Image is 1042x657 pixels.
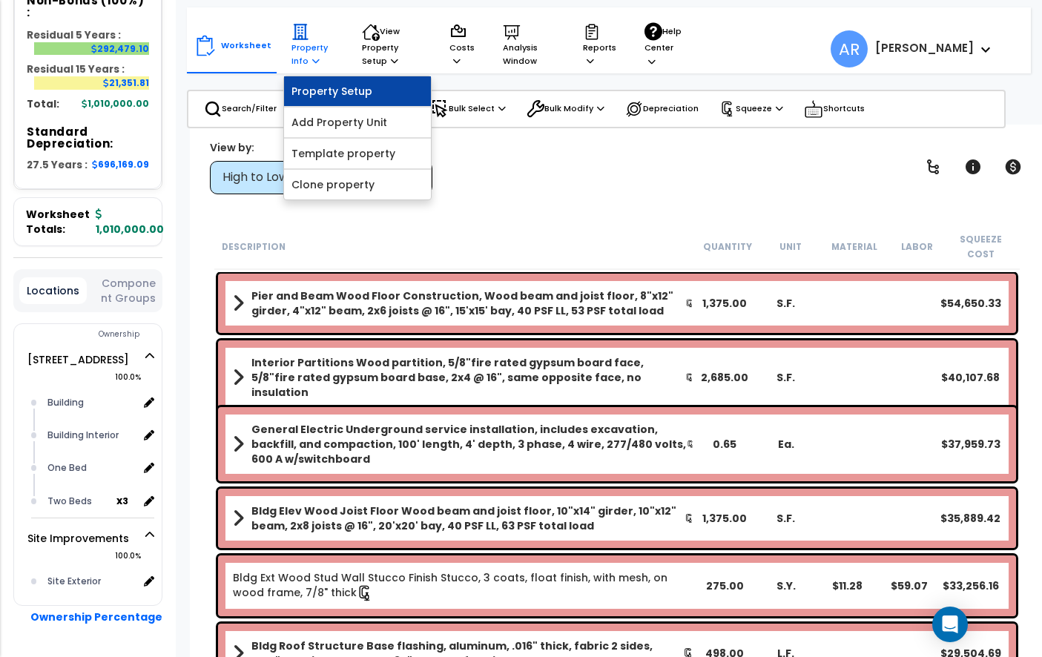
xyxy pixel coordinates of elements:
[960,234,1002,260] small: Squeeze Cost
[291,23,334,68] p: Property Info
[44,459,138,477] div: One Bed
[82,97,149,110] div: 1,010,000.00
[116,493,128,508] b: x
[755,437,817,452] div: Ea.
[210,140,432,155] div: View by:
[251,504,685,533] b: Bldg Elev Wood Joist Floor Wood beam and joist floor, 10"x14" girder, 10"x12" beam, 2x8 joists @ ...
[27,28,121,42] b: Residual 5 Years :
[44,492,116,510] div: Two Beds
[940,437,1001,452] div: $37,959.73
[30,610,162,624] b: Ownership Percentage
[94,275,163,306] button: Component Groups
[251,422,687,466] b: General Electric Underground service installation, includes excavation, backfill, and compaction,...
[233,504,694,533] a: Assembly Title
[755,511,817,526] div: S.F.
[26,207,90,237] span: Worksheet Totals:
[115,369,154,386] span: 100.0%
[96,207,164,237] b: 1,010,000.00
[779,241,802,253] small: Unit
[932,607,968,642] div: Open Intercom Messenger
[583,23,616,68] p: Reports
[284,108,431,137] a: Add Property Unit
[251,288,685,318] b: Pier and Beam Wood Floor Construction, Wood beam and joist floor, 8"x12" girder, 4"x12" beam, 2x6...
[878,578,940,593] div: $59.07
[44,326,162,343] div: Ownership
[91,42,149,55] div: 292,479.10
[431,100,506,118] p: Bulk Select
[625,100,699,118] p: Depreciation
[693,578,755,593] div: 275.00
[693,370,755,385] div: 2,685.00
[527,100,604,118] p: Bulk Modify
[796,91,873,127] div: Shortcuts
[755,370,817,385] div: S.F.
[940,370,1001,385] div: $40,107.68
[940,578,1001,593] div: $33,256.16
[27,62,125,76] b: Residual 15 Years :
[719,101,783,117] p: Squeeze
[831,30,868,67] span: AR
[222,169,406,186] div: High to Low (Total Cost)
[103,76,149,89] div: 21,351.81
[115,547,154,565] span: 100.0%
[44,394,138,412] div: Building
[284,76,431,106] a: Property Setup
[804,99,865,119] p: Shortcuts
[92,158,149,171] div: 696,169.09
[755,578,817,593] div: S.Y.
[901,241,933,253] small: Labor
[703,241,752,253] small: Quantity
[617,93,707,125] div: Depreciation
[817,578,878,593] div: $11.28
[875,40,974,56] b: [PERSON_NAME]
[233,355,694,400] a: Assembly Title
[693,511,755,526] div: 1,375.00
[940,511,1001,526] div: $35,889.42
[940,296,1001,311] div: $54,650.33
[27,531,129,546] a: Site Improvements 100.0%
[449,23,475,68] p: Costs
[221,39,271,53] p: Worksheet
[27,97,59,111] b: Total:
[116,492,139,510] span: location multiplier
[222,241,286,253] small: Description
[284,139,431,168] a: Template property
[204,100,277,118] p: Search/Filter
[693,296,755,311] div: 1,375.00
[284,170,431,199] a: Clone property
[44,426,138,444] div: Building Interior
[233,288,694,318] a: Assembly Title
[27,158,88,172] b: 27.5 Years :
[644,22,684,68] p: Help Center
[251,355,685,400] b: Interior Partitions Wood partition, 5/8"fire rated gypsum board face, 5/8"fire rated gypsum board...
[27,126,149,151] h6: Standard Depreciation:
[122,495,128,507] small: 3
[233,570,694,601] a: Individual Item
[693,437,755,452] div: 0.65
[362,23,422,68] p: View Property Setup
[831,241,877,253] small: Material
[27,352,129,367] a: [STREET_ADDRESS] 100.0%
[503,23,555,68] p: Analysis Window
[44,572,138,590] div: Site Exterior
[233,422,694,466] a: Assembly Title
[755,296,817,311] div: S.F.
[19,277,87,304] button: Locations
